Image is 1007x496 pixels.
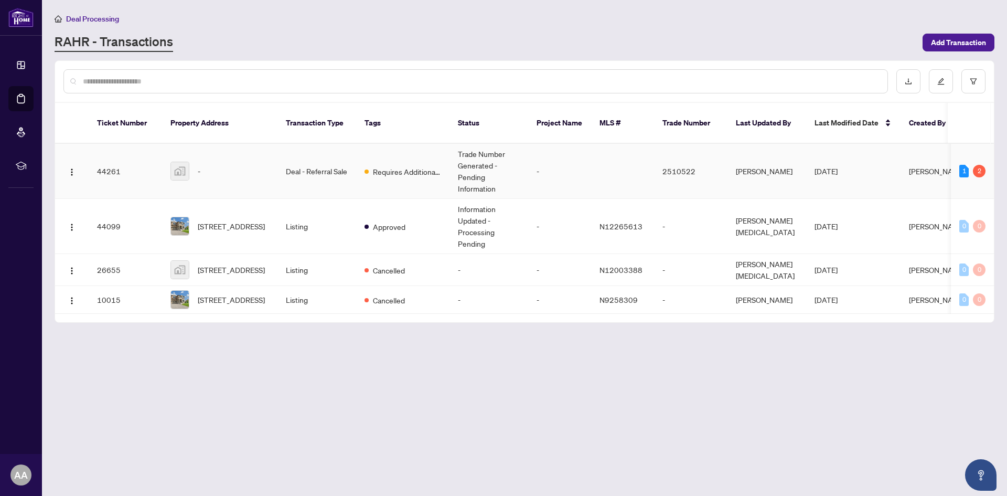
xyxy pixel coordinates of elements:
div: 0 [959,220,969,233]
button: Logo [63,218,80,235]
span: [STREET_ADDRESS] [198,294,265,305]
td: - [449,286,528,314]
span: N9258309 [599,295,638,304]
td: - [654,199,727,254]
th: Trade Number [654,103,727,144]
span: [PERSON_NAME] [909,295,966,304]
span: [DATE] [815,221,838,231]
div: 1 [959,165,969,177]
img: Logo [68,297,76,305]
span: [DATE] [815,166,838,176]
span: [DATE] [815,295,838,304]
span: Cancelled [373,265,405,276]
div: 0 [959,263,969,276]
th: Last Updated By [727,103,806,144]
span: AA [14,468,28,482]
span: [DATE] [815,265,838,275]
span: N12265613 [599,221,642,231]
span: [STREET_ADDRESS] [198,220,265,232]
a: RAHR - Transactions [55,33,173,52]
td: 10015 [89,286,162,314]
td: - [654,254,727,286]
span: - [198,165,200,177]
th: Created By [901,103,963,144]
th: Property Address [162,103,277,144]
div: 0 [973,220,985,233]
button: filter [961,69,985,93]
td: [PERSON_NAME][MEDICAL_DATA] [727,254,806,286]
img: Logo [68,223,76,231]
td: [PERSON_NAME] [727,144,806,199]
td: - [528,199,591,254]
img: thumbnail-img [171,217,189,235]
span: [PERSON_NAME] [909,221,966,231]
span: filter [970,78,977,85]
td: - [654,286,727,314]
th: MLS # [591,103,654,144]
th: Status [449,103,528,144]
span: Deal Processing [66,14,119,24]
img: thumbnail-img [171,261,189,279]
div: 0 [973,293,985,306]
span: Add Transaction [931,34,986,51]
td: - [528,254,591,286]
img: logo [8,8,34,27]
td: Trade Number Generated - Pending Information [449,144,528,199]
td: - [528,144,591,199]
button: Add Transaction [923,34,994,51]
span: Last Modified Date [815,117,879,129]
img: Logo [68,168,76,176]
span: edit [937,78,945,85]
img: thumbnail-img [171,291,189,309]
td: - [528,286,591,314]
th: Tags [356,103,449,144]
span: [PERSON_NAME] [909,166,966,176]
td: Listing [277,286,356,314]
img: thumbnail-img [171,162,189,180]
button: Logo [63,163,80,180]
span: home [55,15,62,23]
th: Project Name [528,103,591,144]
span: download [905,78,912,85]
td: 26655 [89,254,162,286]
td: Listing [277,199,356,254]
td: Information Updated - Processing Pending [449,199,528,254]
img: Logo [68,267,76,275]
span: [PERSON_NAME] [909,265,966,275]
td: - [449,254,528,286]
td: 2510522 [654,144,727,199]
th: Transaction Type [277,103,356,144]
button: Logo [63,291,80,308]
td: Deal - Referral Sale [277,144,356,199]
span: N12003388 [599,265,642,275]
td: [PERSON_NAME] [727,286,806,314]
div: 0 [959,293,969,306]
button: edit [929,69,953,93]
div: 0 [973,263,985,276]
td: 44261 [89,144,162,199]
div: 2 [973,165,985,177]
button: Logo [63,261,80,278]
td: Listing [277,254,356,286]
span: Approved [373,221,405,233]
button: Open asap [965,459,997,491]
button: download [896,69,920,93]
td: [PERSON_NAME][MEDICAL_DATA] [727,199,806,254]
th: Last Modified Date [806,103,901,144]
span: [STREET_ADDRESS] [198,264,265,276]
th: Ticket Number [89,103,162,144]
span: Cancelled [373,294,405,306]
td: 44099 [89,199,162,254]
span: Requires Additional Docs [373,166,441,177]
